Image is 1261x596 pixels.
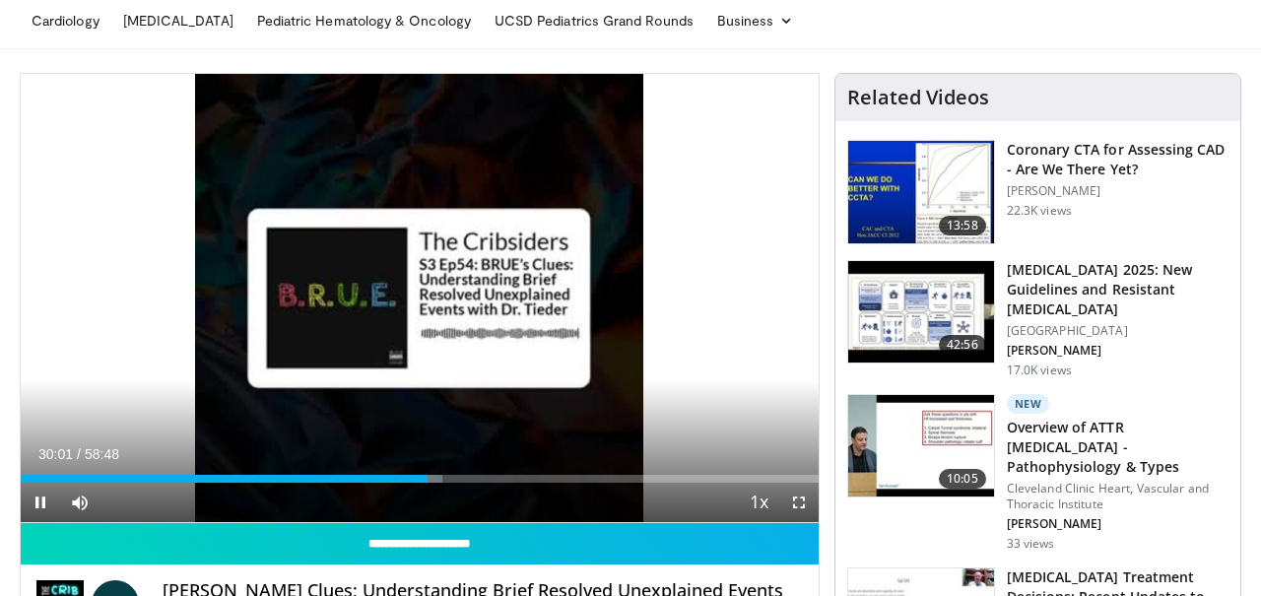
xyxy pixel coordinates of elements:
video-js: Video Player [21,74,819,523]
div: Progress Bar [21,475,819,483]
a: UCSD Pediatrics Grand Rounds [483,1,705,40]
img: 34b2b9a4-89e5-4b8c-b553-8a638b61a706.150x105_q85_crop-smart_upscale.jpg [848,141,994,243]
a: 10:05 New Overview of ATTR [MEDICAL_DATA] - Pathophysiology & Types Cleveland Clinic Heart, Vascu... [847,394,1228,552]
p: 17.0K views [1007,363,1072,378]
span: 42:56 [939,335,986,355]
p: 22.3K views [1007,203,1072,219]
span: 58:48 [85,446,119,462]
span: 10:05 [939,469,986,489]
a: Business [705,1,806,40]
img: 2f83149f-471f-45a5-8edf-b959582daf19.150x105_q85_crop-smart_upscale.jpg [848,395,994,497]
p: Cleveland Clinic Heart, Vascular and Thoracic Institute [1007,481,1228,512]
span: 13:58 [939,216,986,235]
p: [PERSON_NAME] [1007,343,1228,359]
a: 13:58 Coronary CTA for Assessing CAD - Are We There Yet? [PERSON_NAME] 22.3K views [847,140,1228,244]
a: [MEDICAL_DATA] [111,1,245,40]
h4: Related Videos [847,86,989,109]
p: [GEOGRAPHIC_DATA] [1007,323,1228,339]
img: 280bcb39-0f4e-42eb-9c44-b41b9262a277.150x105_q85_crop-smart_upscale.jpg [848,261,994,364]
button: Fullscreen [779,483,819,522]
p: [PERSON_NAME] [1007,516,1228,532]
span: / [77,446,81,462]
span: 30:01 [38,446,73,462]
h3: Coronary CTA for Assessing CAD - Are We There Yet? [1007,140,1228,179]
p: [PERSON_NAME] [1007,183,1228,199]
h3: Overview of ATTR [MEDICAL_DATA] - Pathophysiology & Types [1007,418,1228,477]
button: Mute [60,483,100,522]
a: 42:56 [MEDICAL_DATA] 2025: New Guidelines and Resistant [MEDICAL_DATA] [GEOGRAPHIC_DATA] [PERSON_... [847,260,1228,378]
p: New [1007,394,1050,414]
button: Pause [21,483,60,522]
button: Playback Rate [740,483,779,522]
a: Cardiology [20,1,111,40]
h3: [MEDICAL_DATA] 2025: New Guidelines and Resistant [MEDICAL_DATA] [1007,260,1228,319]
p: 33 views [1007,536,1055,552]
a: Pediatric Hematology & Oncology [245,1,483,40]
